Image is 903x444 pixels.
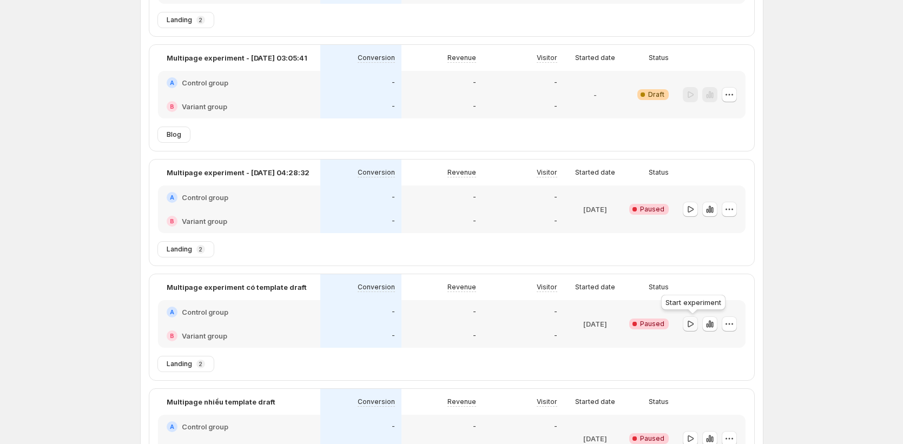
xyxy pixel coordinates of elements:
[575,283,615,291] p: Started date
[640,205,664,214] span: Paused
[170,309,174,315] h2: A
[554,422,557,431] p: -
[537,168,557,177] p: Visitor
[358,54,395,62] p: Conversion
[167,130,181,139] span: Blog
[583,319,607,329] p: [DATE]
[182,330,227,341] h2: Variant group
[182,101,227,112] h2: Variant group
[583,204,607,215] p: [DATE]
[392,332,395,340] p: -
[392,217,395,226] p: -
[392,102,395,111] p: -
[392,308,395,316] p: -
[640,434,664,443] span: Paused
[199,361,202,367] p: 2
[554,217,557,226] p: -
[170,423,174,430] h2: A
[170,79,174,86] h2: A
[583,433,607,444] p: [DATE]
[358,283,395,291] p: Conversion
[473,78,476,87] p: -
[649,283,669,291] p: Status
[170,333,174,339] h2: B
[170,218,174,224] h2: B
[537,54,557,62] p: Visitor
[199,17,202,23] p: 2
[182,307,228,317] h2: Control group
[170,103,174,110] h2: B
[554,193,557,202] p: -
[473,308,476,316] p: -
[554,332,557,340] p: -
[640,320,664,328] span: Paused
[447,397,476,406] p: Revenue
[447,283,476,291] p: Revenue
[649,54,669,62] p: Status
[392,78,395,87] p: -
[167,245,192,254] span: Landing
[167,396,275,407] p: Multipage nhiều template draft
[554,308,557,316] p: -
[182,192,228,203] h2: Control group
[167,282,307,293] p: Multipage experiment có template draft
[392,422,395,431] p: -
[473,422,476,431] p: -
[575,168,615,177] p: Started date
[554,78,557,87] p: -
[473,332,476,340] p: -
[649,168,669,177] p: Status
[537,397,557,406] p: Visitor
[182,216,227,227] h2: Variant group
[447,168,476,177] p: Revenue
[649,397,669,406] p: Status
[358,168,395,177] p: Conversion
[167,360,192,368] span: Landing
[167,167,309,178] p: Multipage experiment - [DATE] 04:28:32
[199,246,202,253] p: 2
[182,77,228,88] h2: Control group
[358,397,395,406] p: Conversion
[648,90,664,99] span: Draft
[182,421,228,432] h2: Control group
[537,283,557,291] p: Visitor
[170,194,174,201] h2: A
[473,193,476,202] p: -
[575,397,615,406] p: Started date
[167,52,307,63] p: Multipage experiment - [DATE] 03:05:41
[447,54,476,62] p: Revenue
[554,102,557,111] p: -
[473,217,476,226] p: -
[473,102,476,111] p: -
[594,89,597,100] p: -
[167,16,192,24] span: Landing
[575,54,615,62] p: Started date
[392,193,395,202] p: -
